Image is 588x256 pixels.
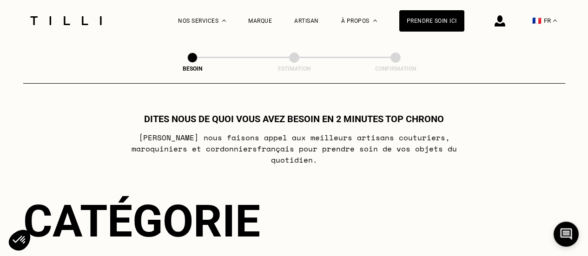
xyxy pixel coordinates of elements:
[373,20,377,22] img: Menu déroulant à propos
[248,66,341,72] div: Estimation
[553,20,557,22] img: menu déroulant
[23,195,565,247] div: Catégorie
[144,113,444,125] h1: Dites nous de quoi vous avez besoin en 2 minutes top chrono
[349,66,442,72] div: Confirmation
[294,18,319,24] a: Artisan
[495,15,505,26] img: icône connexion
[532,16,542,25] span: 🇫🇷
[399,10,464,32] a: Prendre soin ici
[27,16,105,25] img: Logo du service de couturière Tilli
[110,132,478,165] p: [PERSON_NAME] nous faisons appel aux meilleurs artisans couturiers , maroquiniers et cordonniers ...
[222,20,226,22] img: Menu déroulant
[146,66,239,72] div: Besoin
[248,18,272,24] a: Marque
